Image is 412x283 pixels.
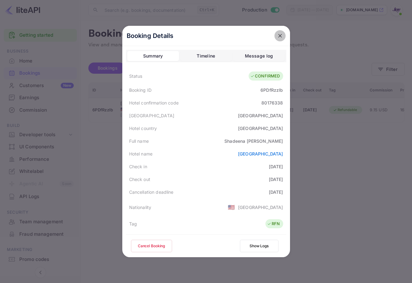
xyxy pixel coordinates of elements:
div: Message log [245,52,273,60]
div: 80176338 [261,100,283,106]
div: [GEOGRAPHIC_DATA] [238,204,283,211]
div: [DATE] [269,176,283,183]
div: Timeline [197,52,215,60]
div: CONFIRMED [250,73,280,79]
div: [GEOGRAPHIC_DATA] [238,112,283,119]
a: [GEOGRAPHIC_DATA] [238,151,283,156]
div: Hotel country [129,125,157,132]
div: Booking ID [129,87,152,93]
div: [GEOGRAPHIC_DATA] [238,125,283,132]
button: Show Logs [240,240,279,252]
div: RFN [267,221,280,227]
div: [DATE] [269,163,283,170]
div: [GEOGRAPHIC_DATA] [129,112,175,119]
div: Summary [143,52,163,60]
div: Tag [129,220,137,227]
div: [DATE] [269,189,283,195]
button: close [274,30,286,41]
div: Check in [129,163,147,170]
div: Status [129,73,143,79]
button: Timeline [180,51,232,61]
div: Hotel confirmation code [129,100,179,106]
button: Cancel Booking [131,240,172,252]
div: Nationality [129,204,152,211]
span: United States [228,202,235,213]
button: Message log [233,51,285,61]
p: Booking Details [127,31,174,40]
div: Shadeena [PERSON_NAME] [224,138,283,144]
button: Summary [127,51,179,61]
div: Check out [129,176,150,183]
div: 6PDfRzzIb [260,87,283,93]
div: Hotel name [129,151,153,157]
div: Cancellation deadline [129,189,174,195]
div: Full name [129,138,149,144]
